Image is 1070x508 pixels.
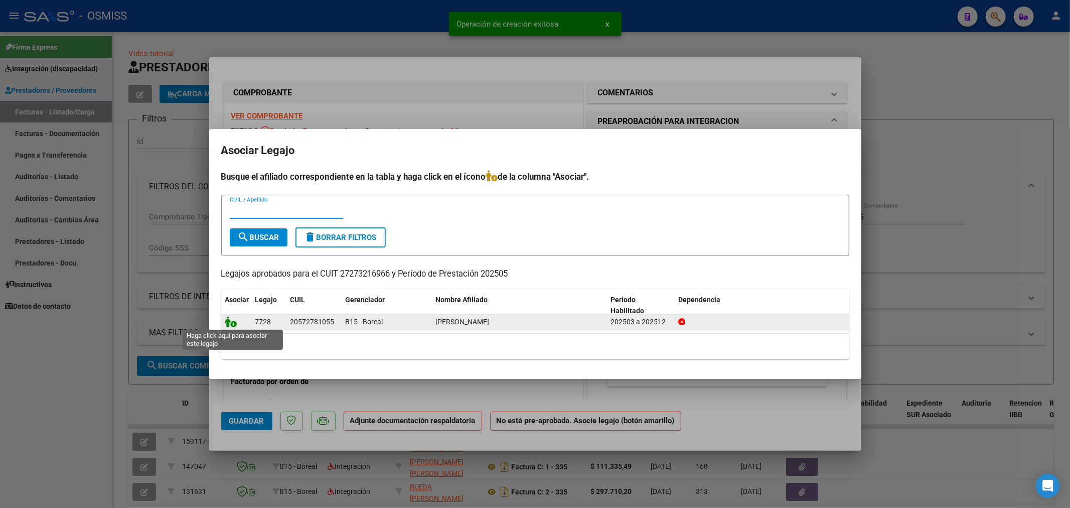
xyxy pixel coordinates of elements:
div: 20572781055 [290,316,335,328]
button: Borrar Filtros [295,227,386,247]
span: Periodo Habilitado [610,296,644,315]
span: Dependencia [678,296,720,304]
span: GASPAR THIAGO FRANCISCO [436,318,490,326]
datatable-header-cell: Legajo [251,289,286,322]
span: CUIL [290,296,305,304]
span: Borrar Filtros [304,233,377,242]
button: Buscar [230,228,287,246]
datatable-header-cell: Asociar [221,289,251,322]
datatable-header-cell: CUIL [286,289,342,322]
span: Gerenciador [346,296,385,304]
h2: Asociar Legajo [221,141,849,160]
datatable-header-cell: Dependencia [674,289,849,322]
datatable-header-cell: Gerenciador [342,289,432,322]
span: B15 - Boreal [346,318,383,326]
p: Legajos aprobados para el CUIT 27273216966 y Período de Prestación 202505 [221,268,849,281]
h4: Busque el afiliado correspondiente en la tabla y haga click en el ícono de la columna "Asociar". [221,170,849,183]
div: 1 registros [221,334,849,359]
span: 7728 [255,318,271,326]
mat-icon: search [238,231,250,243]
div: 202503 a 202512 [610,316,670,328]
div: Open Intercom Messenger [1036,474,1060,498]
datatable-header-cell: Nombre Afiliado [432,289,607,322]
datatable-header-cell: Periodo Habilitado [606,289,674,322]
span: Legajo [255,296,277,304]
span: Buscar [238,233,279,242]
span: Nombre Afiliado [436,296,488,304]
mat-icon: delete [304,231,317,243]
span: Asociar [225,296,249,304]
